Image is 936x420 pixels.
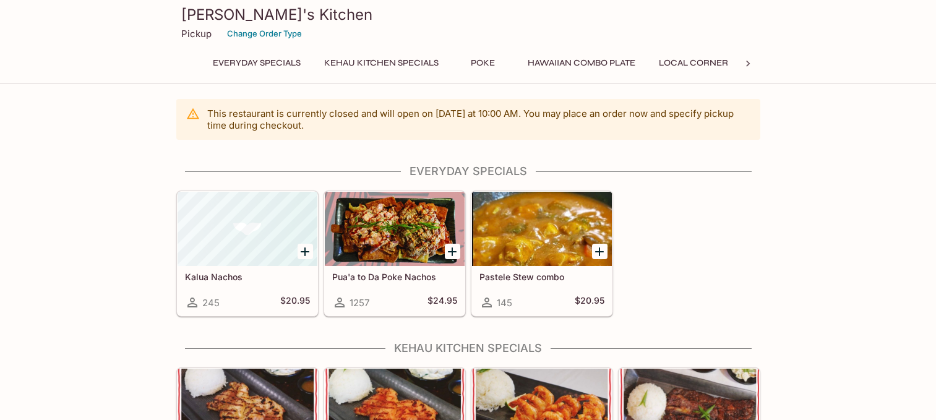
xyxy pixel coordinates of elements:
[176,341,760,355] h4: Kehau Kitchen Specials
[325,192,465,266] div: Pua'a to Da Poke Nachos
[178,192,317,266] div: Kalua Nachos
[317,54,445,72] button: Kehau Kitchen Specials
[445,244,460,259] button: Add Pua'a to Da Poke Nachos
[332,272,457,282] h5: Pua'a to Da Poke Nachos
[181,28,212,40] p: Pickup
[575,295,604,310] h5: $20.95
[521,54,642,72] button: Hawaiian Combo Plate
[324,191,465,316] a: Pua'a to Da Poke Nachos1257$24.95
[206,54,307,72] button: Everyday Specials
[207,108,750,131] p: This restaurant is currently closed and will open on [DATE] at 10:00 AM . You may place an order ...
[479,272,604,282] h5: Pastele Stew combo
[455,54,511,72] button: Poke
[176,165,760,178] h4: Everyday Specials
[652,54,735,72] button: Local Corner
[497,297,512,309] span: 145
[177,191,318,316] a: Kalua Nachos245$20.95
[471,191,612,316] a: Pastele Stew combo145$20.95
[202,297,220,309] span: 245
[221,24,307,43] button: Change Order Type
[592,244,608,259] button: Add Pastele Stew combo
[181,5,755,24] h3: [PERSON_NAME]'s Kitchen
[185,272,310,282] h5: Kalua Nachos
[427,295,457,310] h5: $24.95
[472,192,612,266] div: Pastele Stew combo
[350,297,369,309] span: 1257
[280,295,310,310] h5: $20.95
[298,244,313,259] button: Add Kalua Nachos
